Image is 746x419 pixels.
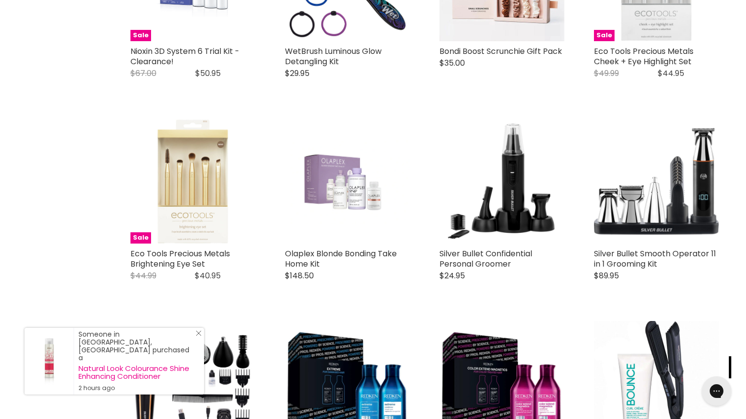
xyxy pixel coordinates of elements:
[285,68,309,79] span: $29.95
[658,68,684,79] span: $44.95
[594,248,716,270] a: Silver Bullet Smooth Operator 11 in 1 Grooming Kit
[594,68,619,79] span: $49.99
[130,46,239,67] a: Nioxin 3D System 6 Trial Kit - Clearance!
[439,57,465,69] span: $35.00
[130,232,151,244] span: Sale
[285,119,410,244] a: Olaplex Blonde Bonding Take Home Kit Olaplex Blonde Bonding Take Home Kit
[285,46,382,67] a: WetBrush Luminous Glow Detangling Kit
[285,248,397,270] a: Olaplex Blonde Bonding Take Home Kit
[594,30,615,41] span: Sale
[130,248,230,270] a: Eco Tools Precious Metals Brightening Eye Set
[130,68,156,79] span: $67.00
[192,330,202,340] a: Close Notification
[196,330,202,336] svg: Close Icon
[439,270,465,281] span: $24.95
[130,119,256,244] a: Eco Tools Precious Metals Brightening Eye Set Eco Tools Precious Metals Brightening Eye Set Sale
[594,119,719,244] img: Silver Bullet Smooth Operator 11 in 1 Grooming Kit
[439,119,565,244] a: Silver Bullet Confidential Personal Groomer Silver Bullet Confidential Personal Groomer
[439,46,562,57] a: Bondi Boost Scrunchie Gift Pack
[78,330,194,392] div: Someone in [GEOGRAPHIC_DATA], [GEOGRAPHIC_DATA] purchased a
[130,30,151,41] span: Sale
[594,119,719,244] a: Silver Bullet Smooth Operator 11 in 1 Grooming Kit Silver Bullet Smooth Operator 11 in 1 Grooming...
[130,270,156,281] span: $44.99
[195,270,221,281] span: $40.95
[594,46,694,67] a: Eco Tools Precious Metals Cheek + Eye Highlight Set
[285,270,314,281] span: $148.50
[443,119,560,244] img: Silver Bullet Confidential Personal Groomer
[439,248,532,270] a: Silver Bullet Confidential Personal Groomer
[697,373,736,409] iframe: Gorgias live chat messenger
[285,138,410,224] img: Olaplex Blonde Bonding Take Home Kit
[78,384,194,392] small: 2 hours ago
[25,328,74,394] a: Visit product page
[195,68,221,79] span: $50.95
[78,365,194,380] a: Natural Look Colourance Shine Enhancing Conditioner
[594,270,619,281] span: $89.95
[130,119,256,244] img: Eco Tools Precious Metals Brightening Eye Set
